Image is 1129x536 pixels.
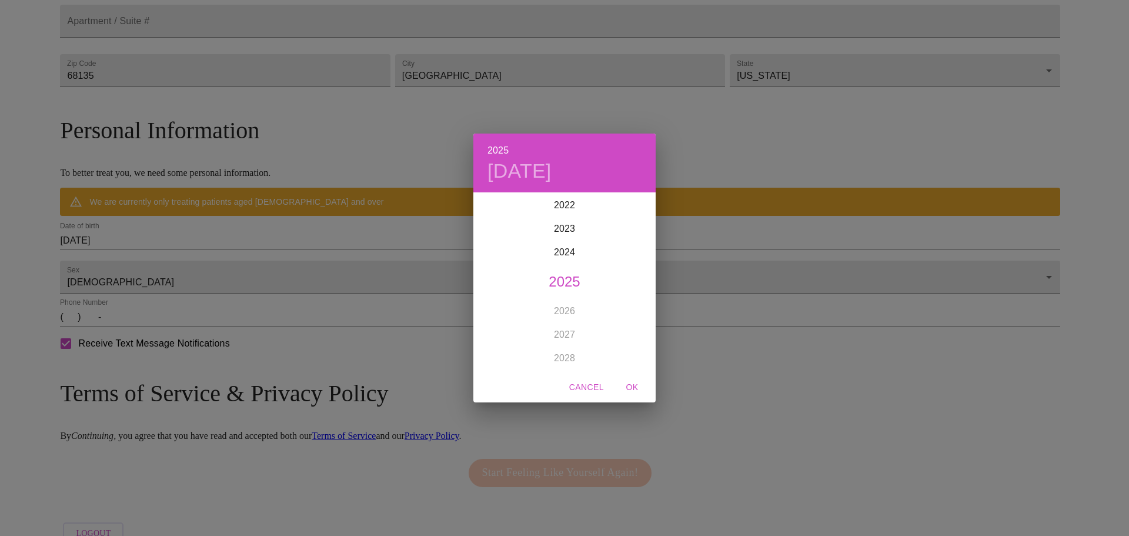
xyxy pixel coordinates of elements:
button: OK [613,377,651,398]
div: 2025 [473,270,656,294]
span: OK [618,380,646,395]
button: Cancel [564,377,609,398]
button: [DATE] [487,159,552,184]
button: 2025 [487,142,509,159]
div: 2022 [473,194,656,217]
div: 2023 [473,217,656,241]
span: Cancel [569,380,604,395]
div: 2024 [473,241,656,264]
